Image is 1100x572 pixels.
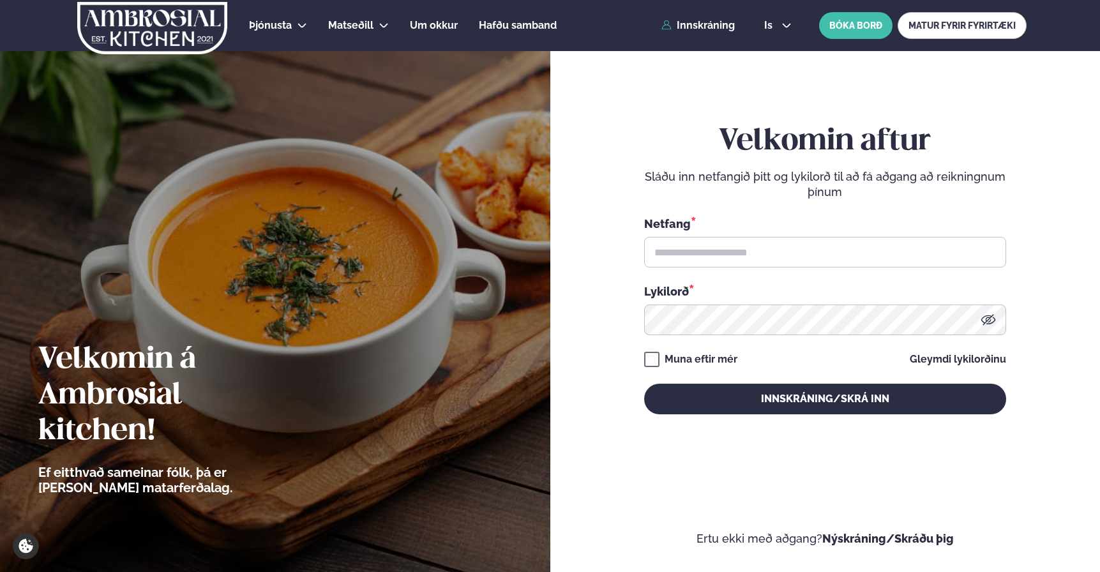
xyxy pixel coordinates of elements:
span: Þjónusta [249,19,292,31]
span: Hafðu samband [479,19,557,31]
a: Um okkur [410,18,458,33]
h2: Velkomin á Ambrosial kitchen! [38,342,303,449]
a: Matseðill [328,18,373,33]
a: Innskráning [661,20,735,31]
span: Um okkur [410,19,458,31]
p: Ertu ekki með aðgang? [589,531,1062,546]
button: Innskráning/Skrá inn [644,384,1006,414]
span: is [764,20,776,31]
a: Gleymdi lykilorðinu [910,354,1006,365]
span: Matseðill [328,19,373,31]
div: Lykilorð [644,283,1006,299]
p: Ef eitthvað sameinar fólk, þá er [PERSON_NAME] matarferðalag. [38,465,303,495]
img: logo [76,2,229,54]
a: Nýskráning/Skráðu þig [822,532,954,545]
button: is [754,20,802,31]
a: Þjónusta [249,18,292,33]
a: Cookie settings [13,533,39,559]
h2: Velkomin aftur [644,124,1006,160]
a: Hafðu samband [479,18,557,33]
div: Netfang [644,215,1006,232]
p: Sláðu inn netfangið þitt og lykilorð til að fá aðgang að reikningnum þínum [644,169,1006,200]
button: BÓKA BORÐ [819,12,893,39]
a: MATUR FYRIR FYRIRTÆKI [898,12,1027,39]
